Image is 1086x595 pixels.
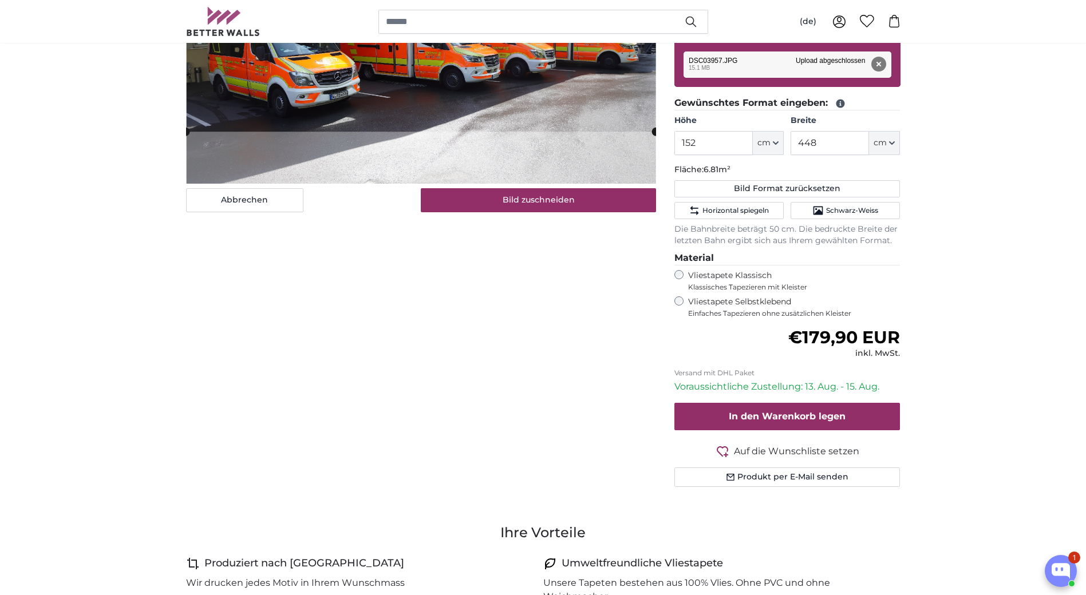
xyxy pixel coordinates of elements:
[674,96,901,110] legend: Gewünschtes Format eingeben:
[674,368,901,378] p: Versand mit DHL Paket
[186,7,260,36] img: Betterwalls
[688,270,891,292] label: Vliestapete Klassisch
[788,348,900,359] div: inkl. MwSt.
[674,180,901,197] button: Bild Format zurücksetzen
[1045,555,1077,587] button: Open chatbox
[791,115,900,126] label: Breite
[791,202,900,219] button: Schwarz-Weiss
[826,206,878,215] span: Schwarz-Weiss
[674,251,901,265] legend: Material
[753,131,784,155] button: cm
[186,523,901,542] h3: Ihre Vorteile
[674,444,901,458] button: Auf die Wunschliste setzen
[674,467,901,487] button: Produkt per E-Mail senden
[674,115,784,126] label: Höhe
[562,556,723,572] h4: Umweltfreundliche Vliestapete
[688,283,891,292] span: Klassisches Tapezieren mit Kleister
[674,224,901,247] p: Die Bahnbreite beträgt 50 cm. Die bedruckte Breite der letzten Bahn ergibt sich aus Ihrem gewählt...
[734,445,859,458] span: Auf die Wunschliste setzen
[704,164,730,174] span: 6.81m²
[186,188,303,212] button: Abbrechen
[869,131,900,155] button: cm
[186,576,405,590] p: Wir drucken jedes Motiv in Ihrem Wunschmass
[1068,552,1080,564] div: 1
[729,411,846,422] span: In den Warenkorb legen
[674,164,901,176] p: Fläche:
[204,556,404,572] h4: Produziert nach [GEOGRAPHIC_DATA]
[674,202,784,219] button: Horizontal spiegeln
[757,137,771,149] span: cm
[421,188,656,212] button: Bild zuschneiden
[874,137,887,149] span: cm
[788,327,900,348] span: €179,90 EUR
[702,206,769,215] span: Horizontal spiegeln
[688,296,901,318] label: Vliestapete Selbstklebend
[791,11,826,32] button: (de)
[674,403,901,430] button: In den Warenkorb legen
[688,309,901,318] span: Einfaches Tapezieren ohne zusätzlichen Kleister
[674,380,901,394] p: Voraussichtliche Zustellung: 13. Aug. - 15. Aug.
